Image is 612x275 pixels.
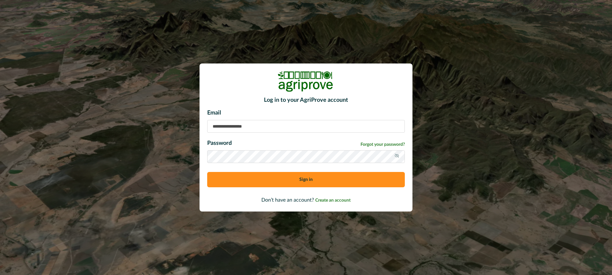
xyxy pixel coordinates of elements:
[207,139,232,148] p: Password
[315,197,351,203] a: Create an account
[361,141,405,148] a: Forgot your password?
[207,109,405,117] p: Email
[207,97,405,104] h2: Log in to your AgriProve account
[277,71,335,92] img: Logo Image
[207,172,405,187] button: Sign in
[207,196,405,204] p: Don’t have an account?
[315,198,351,203] span: Create an account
